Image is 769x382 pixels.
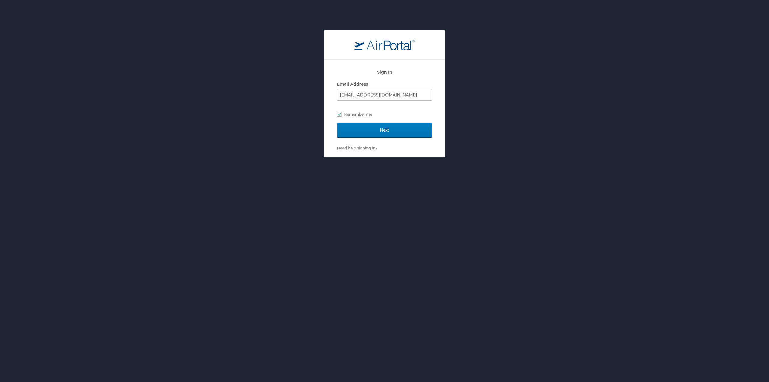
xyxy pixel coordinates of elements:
[337,81,368,87] label: Email Address
[354,39,415,50] img: logo
[337,110,432,119] label: Remember me
[337,123,432,138] input: Next
[337,69,432,75] h2: Sign In
[337,145,377,150] a: Need help signing in?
